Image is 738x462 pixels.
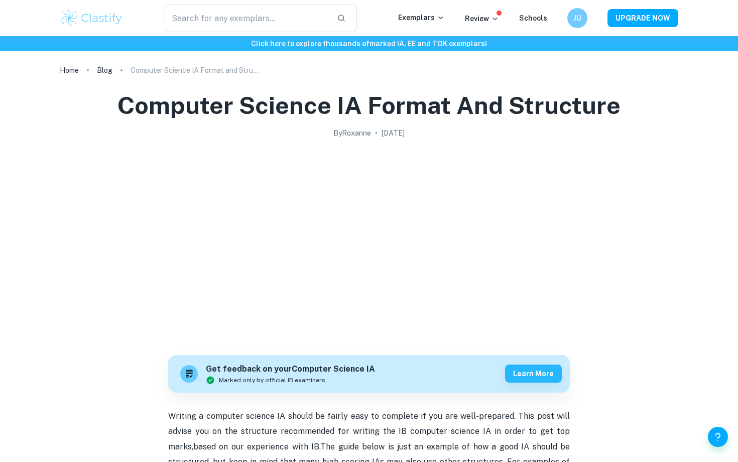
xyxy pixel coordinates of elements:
p: Computer Science IA Format and Structure [131,65,261,76]
span: Marked only by official IB examiners [219,376,325,385]
button: Learn more [505,365,562,383]
img: Computer Science IA Format and Structure cover image [168,143,570,343]
h6: JU [572,13,583,24]
a: Schools [519,14,547,22]
img: Clastify logo [60,8,124,28]
button: JU [567,8,587,28]
a: Get feedback on yourComputer Science IAMarked only by official IB examinersLearn more [168,355,570,393]
h6: Click here to explore thousands of marked IA, EE and TOK exemplars ! [2,38,736,49]
h1: Computer Science IA Format and Structure [117,89,621,122]
button: Help and Feedback [708,427,728,447]
a: Home [60,63,79,77]
p: Review [465,13,499,24]
a: Blog [97,63,112,77]
h2: By Roxanne [333,128,371,139]
p: Exemplars [398,12,445,23]
button: UPGRADE NOW [607,9,678,27]
span: based on our experience with IB. [193,442,320,451]
input: Search for any exemplars... [165,4,329,32]
p: • [375,128,378,139]
h2: [DATE] [382,128,405,139]
h6: Get feedback on your Computer Science IA [206,363,375,376]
